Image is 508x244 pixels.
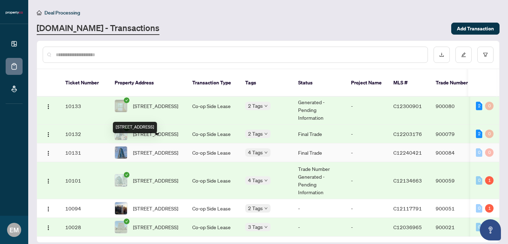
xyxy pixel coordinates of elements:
span: Add Transaction [457,23,494,34]
td: Final Trade [292,125,345,143]
div: 2 [476,102,482,110]
span: [STREET_ADDRESS] [133,223,178,231]
span: down [264,207,268,210]
td: Co-op Side Lease [187,199,240,218]
img: Logo [46,104,51,109]
img: Logo [46,206,51,212]
span: filter [483,52,488,57]
span: down [264,179,268,182]
button: Logo [43,175,54,186]
td: 900059 [430,162,479,199]
td: 900080 [430,88,479,125]
button: Logo [43,128,54,139]
a: [DOMAIN_NAME] - Transactions [37,22,159,35]
td: Co-op Side Lease [187,218,240,237]
td: - [345,88,388,125]
span: [STREET_ADDRESS] [133,204,178,212]
td: Co-op Side Lease [187,88,240,125]
td: - [345,162,388,199]
div: 0 [485,148,494,157]
th: Project Name [345,69,388,97]
td: 10028 [60,218,109,237]
img: Logo [46,150,51,156]
span: download [439,52,444,57]
button: Logo [43,147,54,158]
td: Co-op Side Lease [187,162,240,199]
span: 2 Tags [248,102,263,110]
span: down [264,225,268,229]
span: Deal Processing [44,10,80,16]
span: 3 Tags [248,223,263,231]
img: thumbnail-img [115,221,127,233]
td: 900051 [430,199,479,218]
span: edit [461,52,466,57]
span: 2 Tags [248,130,263,138]
td: 900079 [430,125,479,143]
img: Logo [46,178,51,184]
button: Add Transaction [451,23,500,35]
td: - [345,125,388,143]
button: edit [455,47,472,63]
div: [STREET_ADDRESS] [113,122,157,133]
span: C12300901 [393,103,422,109]
td: 10132 [60,125,109,143]
span: C12036965 [393,224,422,230]
td: Trade Number Generated - Pending Information [292,88,345,125]
img: thumbnail-img [115,147,127,159]
td: - [345,218,388,237]
th: MLS # [388,69,430,97]
div: 0 [485,130,494,138]
span: down [264,104,268,108]
div: 0 [476,223,482,231]
th: Tags [240,69,292,97]
img: thumbnail-img [115,128,127,140]
td: 10094 [60,199,109,218]
th: Ticket Number [60,69,109,97]
th: Property Address [109,69,187,97]
span: check-circle [124,97,129,103]
button: Logo [43,203,54,214]
span: C12134663 [393,177,422,184]
div: 0 [476,204,482,213]
span: down [264,151,268,154]
span: [STREET_ADDRESS] [133,177,178,184]
td: Co-op Side Lease [187,143,240,162]
span: C12117791 [393,205,422,212]
button: Logo [43,221,54,233]
img: thumbnail-img [115,174,127,186]
td: 10133 [60,88,109,125]
span: [STREET_ADDRESS] [133,149,178,156]
div: 1 [485,204,494,213]
div: 1 [485,176,494,185]
span: check-circle [124,172,129,178]
span: down [264,132,268,136]
span: 4 Tags [248,148,263,156]
button: download [434,47,450,63]
button: Logo [43,100,54,112]
div: 0 [485,102,494,110]
td: 10131 [60,143,109,162]
td: 900084 [430,143,479,162]
img: logo [6,11,23,15]
div: 0 [476,176,482,185]
span: [STREET_ADDRESS] [133,102,178,110]
th: Transaction Type [187,69,240,97]
div: 0 [476,148,482,157]
img: thumbnail-img [115,202,127,214]
td: - [292,199,345,218]
td: 10101 [60,162,109,199]
td: - [345,199,388,218]
th: Status [292,69,345,97]
span: 4 Tags [248,176,263,184]
img: Logo [46,225,51,231]
td: - [345,143,388,162]
td: Trade Number Generated - Pending Information [292,162,345,199]
span: check-circle [124,219,129,224]
span: home [37,10,42,15]
button: Open asap [480,219,501,240]
span: [STREET_ADDRESS] [133,130,178,138]
td: - [292,218,345,237]
span: C12203176 [393,131,422,137]
span: 2 Tags [248,204,263,212]
td: Co-op Side Lease [187,125,240,143]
